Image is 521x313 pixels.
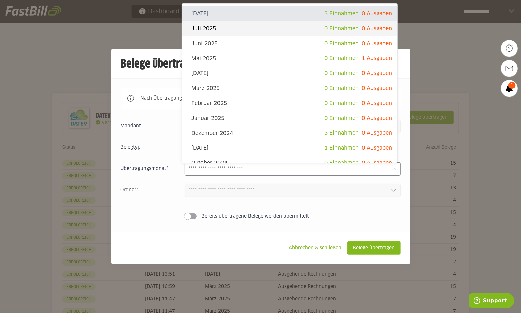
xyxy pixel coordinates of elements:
[182,6,397,21] sl-option: [DATE]
[182,126,397,141] sl-option: Dezember 2024
[182,111,397,126] sl-option: Januar 2025
[182,156,397,171] sl-option: Oktober 2024
[324,145,359,151] span: 1 Einnahmen
[362,130,392,136] span: 0 Ausgaben
[508,82,516,89] span: 1
[324,11,359,16] span: 3 Einnahmen
[324,116,359,121] span: 0 Einnahmen
[362,116,392,121] span: 0 Ausgaben
[324,41,359,46] span: 0 Einnahmen
[362,56,392,61] span: 1 Ausgaben
[182,81,397,96] sl-option: März 2025
[347,241,401,255] sl-button: Belege übertragen
[362,26,392,31] span: 0 Ausgaben
[283,241,347,255] sl-button: Abbrechen & schließen
[324,101,359,106] span: 0 Einnahmen
[362,11,392,16] span: 0 Ausgaben
[362,71,392,76] span: 0 Ausgaben
[362,86,392,91] span: 0 Ausgaben
[362,41,392,46] span: 0 Ausgaben
[324,86,359,91] span: 0 Einnahmen
[182,36,397,51] sl-option: Juni 2025
[182,21,397,36] sl-option: Juli 2025
[324,56,359,61] span: 0 Einnahmen
[324,130,359,136] span: 3 Einnahmen
[182,96,397,111] sl-option: Februar 2025
[324,26,359,31] span: 0 Einnahmen
[362,145,392,151] span: 0 Ausgaben
[324,160,359,166] span: 0 Einnahmen
[121,213,401,220] sl-switch: Bereits übertragene Belege werden übermittelt
[501,80,518,97] a: 1
[362,160,392,166] span: 0 Ausgaben
[182,141,397,156] sl-option: [DATE]
[469,293,514,310] iframe: Öffnet ein Widget, in dem Sie weitere Informationen finden
[362,101,392,106] span: 0 Ausgaben
[182,51,397,66] sl-option: Mai 2025
[324,71,359,76] span: 0 Einnahmen
[182,66,397,81] sl-option: [DATE]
